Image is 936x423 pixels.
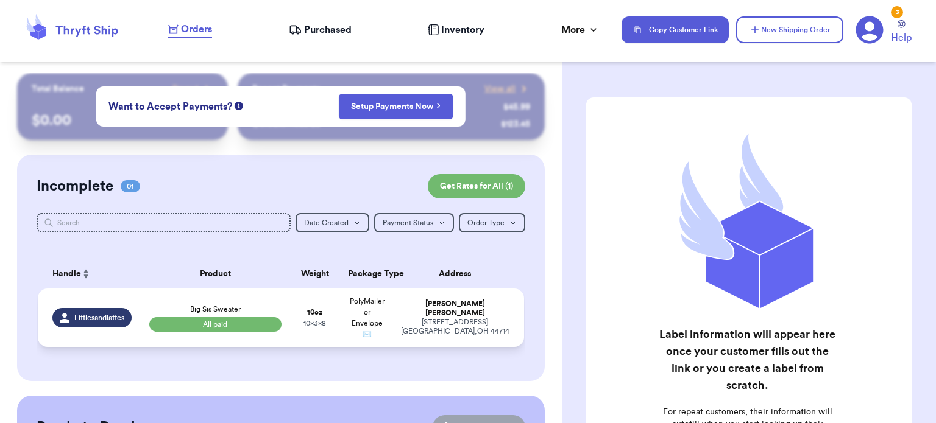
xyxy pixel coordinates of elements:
[37,177,113,196] h2: Incomplete
[142,259,288,288] th: Product
[891,30,912,45] span: Help
[74,313,124,323] span: Littlesandlattes
[400,299,509,318] div: [PERSON_NAME] [PERSON_NAME]
[149,317,281,332] span: All paid
[172,83,199,95] span: Payout
[303,320,326,327] span: 10 x 3 x 8
[52,268,81,281] span: Handle
[400,318,509,336] div: [STREET_ADDRESS] [GEOGRAPHIC_DATA] , OH 44714
[32,83,84,95] p: Total Balance
[350,298,385,338] span: PolyMailer or Envelope ✉️
[891,6,903,18] div: 3
[341,259,393,288] th: Package Type
[428,23,484,37] a: Inventory
[374,213,454,232] button: Payment Status
[252,83,320,95] p: Recent Payments
[37,213,291,232] input: Search
[736,16,843,43] button: New Shipping Order
[289,23,352,37] a: Purchased
[307,309,322,316] strong: 10 oz
[428,174,525,198] button: Get Rates for All (1)
[891,20,912,45] a: Help
[296,213,369,232] button: Date Created
[856,16,884,44] a: 3
[441,23,484,37] span: Inventory
[121,180,140,192] span: 01
[81,267,91,281] button: Sort ascending
[32,111,214,130] p: $ 0.00
[484,83,516,95] span: View all
[351,100,441,113] a: Setup Payments Now
[304,23,352,37] span: Purchased
[181,22,212,37] span: Orders
[501,118,530,130] div: $ 123.45
[656,326,838,394] h2: Label information will appear here once your customer fills out the link or you create a label fr...
[172,83,213,95] a: Payout
[190,306,241,313] span: Big Sis Sweater
[484,83,530,95] a: View all
[503,101,530,113] div: $ 45.99
[467,219,505,226] span: Order Type
[289,259,341,288] th: Weight
[168,22,212,38] a: Orders
[459,213,525,232] button: Order Type
[338,94,453,119] button: Setup Payments Now
[561,23,600,37] div: More
[383,219,433,226] span: Payment Status
[393,259,524,288] th: Address
[304,219,349,226] span: Date Created
[622,16,729,43] button: Copy Customer Link
[108,99,232,114] span: Want to Accept Payments?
